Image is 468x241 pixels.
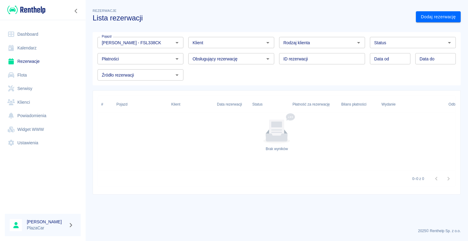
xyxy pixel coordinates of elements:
[93,228,461,234] p: 2025 © Renthelp Sp. z o.o.
[338,96,378,113] div: Bilans płatności
[116,96,127,113] div: Pojazd
[416,11,461,23] a: Dodaj rezerwację
[173,55,181,63] button: Otwórz
[5,27,81,41] a: Dashboard
[101,96,103,113] div: #
[341,96,367,113] div: Bilans płatności
[27,225,66,231] p: PlazaCar
[289,96,338,113] div: Płatność za rezerwację
[113,96,168,113] div: Pojazd
[378,96,445,113] div: Wydanie
[381,96,395,113] div: Wydanie
[5,136,81,150] a: Ustawienia
[173,71,181,79] button: Otwórz
[5,109,81,123] a: Powiadomienia
[27,219,66,225] h6: [PERSON_NAME]
[5,82,81,95] a: Serwisy
[252,96,263,113] div: Status
[72,7,81,15] button: Zwiń nawigację
[5,95,81,109] a: Klienci
[7,5,45,15] img: Renthelp logo
[292,96,330,113] div: Płatność za rezerwację
[5,5,45,15] a: Renthelp logo
[249,96,289,113] div: Status
[5,55,81,68] a: Rezerwacje
[168,96,214,113] div: Klient
[412,176,424,182] p: 0–0 z 0
[5,41,81,55] a: Kalendarz
[370,53,410,64] input: DD.MM.YYYY
[264,55,272,63] button: Otwórz
[5,123,81,136] a: Widget WWW
[217,96,242,113] div: Data rezerwacji
[264,38,272,47] button: Otwórz
[171,96,180,113] div: Klient
[102,34,112,39] label: Pojazd
[445,38,454,47] button: Otwórz
[266,146,288,152] div: Brak wyników
[173,38,181,47] button: Otwórz
[5,68,81,82] a: Flota
[93,14,411,22] h3: Lista rezerwacji
[415,53,456,64] input: DD.MM.YYYY
[354,38,363,47] button: Otwórz
[214,96,249,113] div: Data rezerwacji
[98,96,113,113] div: #
[448,96,459,113] div: Odbiór
[93,9,116,13] span: Rezerwacje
